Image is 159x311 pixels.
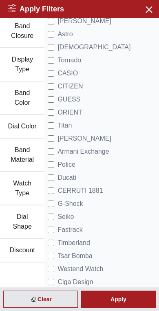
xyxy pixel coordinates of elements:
[48,122,54,129] input: Titan
[57,277,93,287] span: Ciga Design
[57,29,73,39] span: Astro
[57,225,82,235] span: Fastrack
[57,16,111,26] span: [PERSON_NAME]
[48,44,54,51] input: [DEMOGRAPHIC_DATA]
[8,3,64,15] h2: Apply Filters
[57,147,109,157] span: Armani Exchange
[48,253,54,259] input: Tsar Bomba
[57,55,81,65] span: Tornado
[57,160,75,170] span: Police
[57,264,103,274] span: Westend Watch
[57,173,76,183] span: Ducati
[48,109,54,116] input: ORIENT
[57,212,74,222] span: Seiko
[57,108,82,117] span: ORIENT
[48,57,54,64] input: Tornado
[48,31,54,37] input: Astro
[48,135,54,142] input: [PERSON_NAME]
[57,186,103,196] span: CERRUTI 1881
[48,227,54,233] input: Fastrack
[48,148,54,155] input: Armani Exchange
[81,291,156,308] div: Apply
[48,187,54,194] input: CERRUTI 1881
[57,251,92,261] span: Tsar Bomba
[57,121,72,130] span: Titan
[48,279,54,285] input: Ciga Design
[57,95,80,104] span: GUESS
[48,70,54,77] input: CASIO
[48,96,54,103] input: GUESS
[3,291,78,308] div: Clear
[57,238,90,248] span: Timberland
[48,240,54,246] input: Timberland
[48,161,54,168] input: Police
[48,83,54,90] input: CITIZEN
[48,266,54,272] input: Westend Watch
[48,201,54,207] input: G-Shock
[57,42,130,52] span: [DEMOGRAPHIC_DATA]
[57,68,78,78] span: CASIO
[57,82,83,91] span: CITIZEN
[57,134,111,143] span: [PERSON_NAME]
[48,18,54,24] input: [PERSON_NAME]
[57,199,83,209] span: G-Shock
[48,214,54,220] input: Seiko
[48,174,54,181] input: Ducati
